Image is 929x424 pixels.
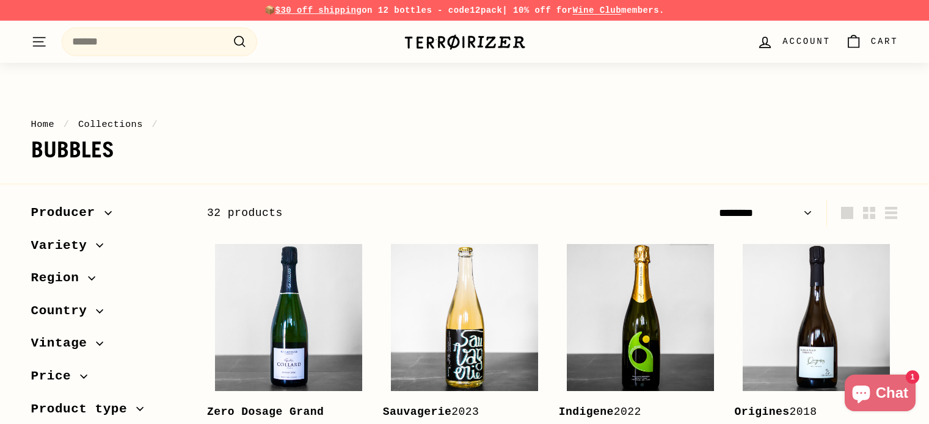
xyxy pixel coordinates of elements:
button: Region [31,265,188,298]
a: Home [31,119,55,130]
span: Account [782,35,830,48]
strong: 12pack [470,5,502,15]
span: Vintage [31,333,97,354]
b: Sauvagerie [383,406,452,418]
span: Product type [31,399,137,420]
b: Indigene [559,406,614,418]
b: Origines [735,406,790,418]
div: 2023 [383,403,534,421]
h1: Bubbles [31,138,898,162]
a: Wine Club [572,5,621,15]
span: / [149,119,161,130]
p: 📦 on 12 bottles - code | 10% off for members. [31,4,898,17]
div: 32 products [207,204,553,222]
inbox-online-store-chat: Shopify online store chat [841,375,919,414]
button: Price [31,363,188,396]
span: $30 off shipping [275,5,362,15]
span: Variety [31,235,97,256]
span: Country [31,301,97,322]
div: 2018 [735,403,886,421]
button: Country [31,298,188,331]
button: Variety [31,232,188,265]
span: / [60,119,73,130]
div: 2022 [559,403,710,421]
span: Cart [871,35,898,48]
a: Cart [838,24,906,60]
nav: breadcrumbs [31,117,898,132]
a: Collections [78,119,143,130]
button: Producer [31,199,188,232]
a: Account [749,24,837,60]
button: Vintage [31,330,188,363]
span: Region [31,268,89,289]
span: Price [31,366,81,387]
span: Producer [31,203,104,223]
